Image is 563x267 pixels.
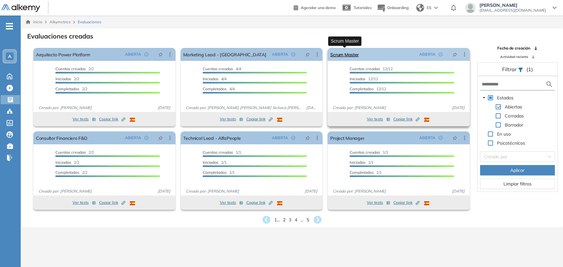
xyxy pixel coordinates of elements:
span: 1/1 [350,150,388,155]
a: Inicio [26,19,42,25]
a: Technical Lead - AlfaPeople [183,131,241,144]
span: Cuentas creadas [55,66,86,71]
span: Copiar link [246,200,273,206]
button: pushpin [448,49,462,60]
span: Creado por: [PERSON_NAME] [330,105,388,111]
span: Cerradas [503,112,525,120]
span: (1) [526,65,533,73]
span: Iniciadas [350,160,366,165]
button: pushpin [448,133,462,143]
img: Logo [1,4,40,12]
span: Psicotécnicos [496,139,526,147]
a: Agendar una demo [294,3,336,11]
span: check-circle [439,136,443,140]
button: pushpin [300,133,315,143]
span: Copiar link [99,116,125,122]
span: 12/12 [350,66,393,71]
span: pushpin [305,52,310,57]
span: Onboarding [387,5,409,10]
span: 2/2 [55,160,79,165]
button: Ver tests [73,199,96,206]
button: pushpin [300,49,315,60]
span: Creado por: [PERSON_NAME] [36,105,94,111]
img: ESP [130,201,135,205]
button: Copiar link [246,115,273,123]
span: Copiar link [393,200,420,206]
span: [DATE] [302,188,320,194]
span: Borrador [505,122,523,128]
span: Copiar link [393,116,420,122]
button: Ver tests [73,115,96,123]
img: world [416,4,424,12]
span: 2/2 [55,150,94,155]
span: Limpiar filtros [503,180,532,187]
span: ... [301,217,304,223]
img: ESP [130,118,135,122]
span: 2/2 [55,76,79,81]
button: Onboarding [377,1,409,15]
span: 2 [283,217,286,223]
img: ESP [277,201,282,205]
span: [DATE] [155,188,173,194]
span: 1 ... [275,217,280,223]
h3: Evaluaciones creadas [27,32,93,40]
span: Completados [55,170,79,175]
span: ABIERTA [272,135,288,141]
span: 2/2 [55,170,87,175]
span: Aplicar [511,167,525,174]
span: pushpin [158,135,163,140]
span: [DATE] [449,105,467,111]
span: check-circle [144,52,148,56]
img: ESP [424,201,429,205]
span: [DATE] [304,105,320,111]
span: Estados [497,95,513,101]
button: Copiar link [393,199,420,206]
span: ABIERTA [125,135,141,141]
span: Iniciadas [203,160,219,165]
span: check-circle [291,52,295,56]
span: Copiar link [246,116,273,122]
button: Limpiar filtros [480,179,555,189]
span: Abiertas [503,103,524,111]
span: check-circle [144,136,148,140]
img: ESP [277,118,282,122]
a: Marketing Lead - [GEOGRAPHIC_DATA] [183,48,266,61]
span: pushpin [453,52,457,57]
span: Abiertas [505,104,522,110]
span: pushpin [158,52,163,57]
span: 12/12 [350,86,386,91]
button: Copiar link [99,199,125,206]
button: pushpin [153,49,168,60]
span: En uso [497,131,511,137]
span: caret-down [482,96,486,99]
span: A [8,54,11,59]
span: Creado por: [PERSON_NAME] [183,188,242,194]
span: Cuentas creadas [203,66,233,71]
span: Evaluaciones [78,19,101,25]
span: 5 [307,217,310,223]
span: Completados [55,86,79,91]
span: 4 [295,217,298,223]
span: 2/2 [55,66,94,71]
span: [DATE] [449,188,467,194]
span: 3 [289,217,292,223]
button: pushpin [153,133,168,143]
span: Iniciadas [350,76,366,81]
span: Cuentas creadas [55,150,86,155]
span: ABIERTA [272,51,288,57]
span: check-circle [291,136,295,140]
button: Ver tests [220,199,243,206]
button: Copiar link [246,199,273,206]
span: Completados [350,86,374,91]
span: Completados [350,170,374,175]
span: 4/4 [203,66,241,71]
button: Ver tests [367,115,390,123]
button: Copiar link [393,115,420,123]
span: 12/12 [350,76,378,81]
span: pushpin [453,135,457,140]
a: Project Manager [330,131,364,144]
span: [PERSON_NAME] [479,3,546,8]
img: arrow [434,6,438,9]
span: 4/4 [203,76,227,81]
span: Cuentas creadas [203,150,233,155]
